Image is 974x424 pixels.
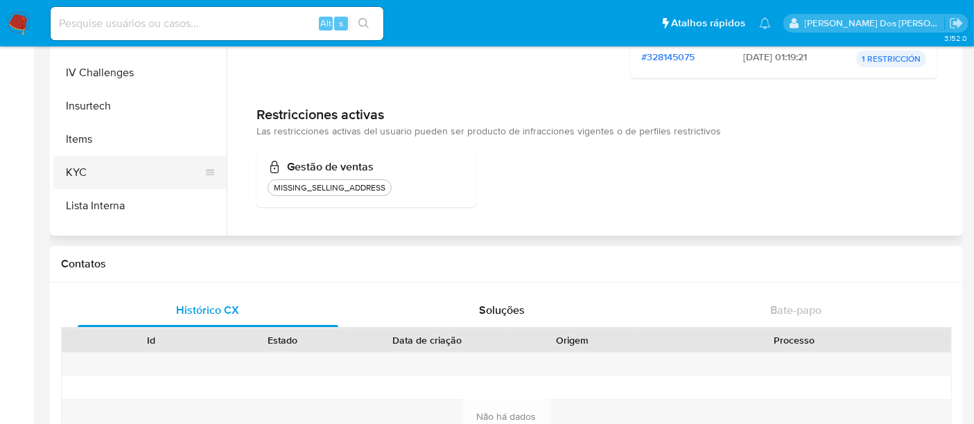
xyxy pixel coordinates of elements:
[53,123,227,156] button: Items
[671,16,745,30] span: Atalhos rápidos
[51,15,383,33] input: Pesquise usuários ou casos...
[759,17,771,29] a: Notificações
[61,257,952,271] h1: Contatos
[479,302,525,318] span: Soluções
[53,156,216,189] button: KYC
[358,333,497,347] div: Data de criação
[944,33,967,44] span: 3.152.0
[647,333,941,347] div: Processo
[949,16,964,30] a: Sair
[516,333,628,347] div: Origem
[53,56,227,89] button: IV Challenges
[339,17,343,30] span: s
[53,222,227,256] button: Listas Externas
[53,89,227,123] button: Insurtech
[227,333,338,347] div: Estado
[320,17,331,30] span: Alt
[53,189,227,222] button: Lista Interna
[770,302,821,318] span: Bate-papo
[349,14,378,33] button: search-icon
[805,17,945,30] p: renato.lopes@mercadopago.com.br
[96,333,207,347] div: Id
[177,302,240,318] span: Histórico CX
